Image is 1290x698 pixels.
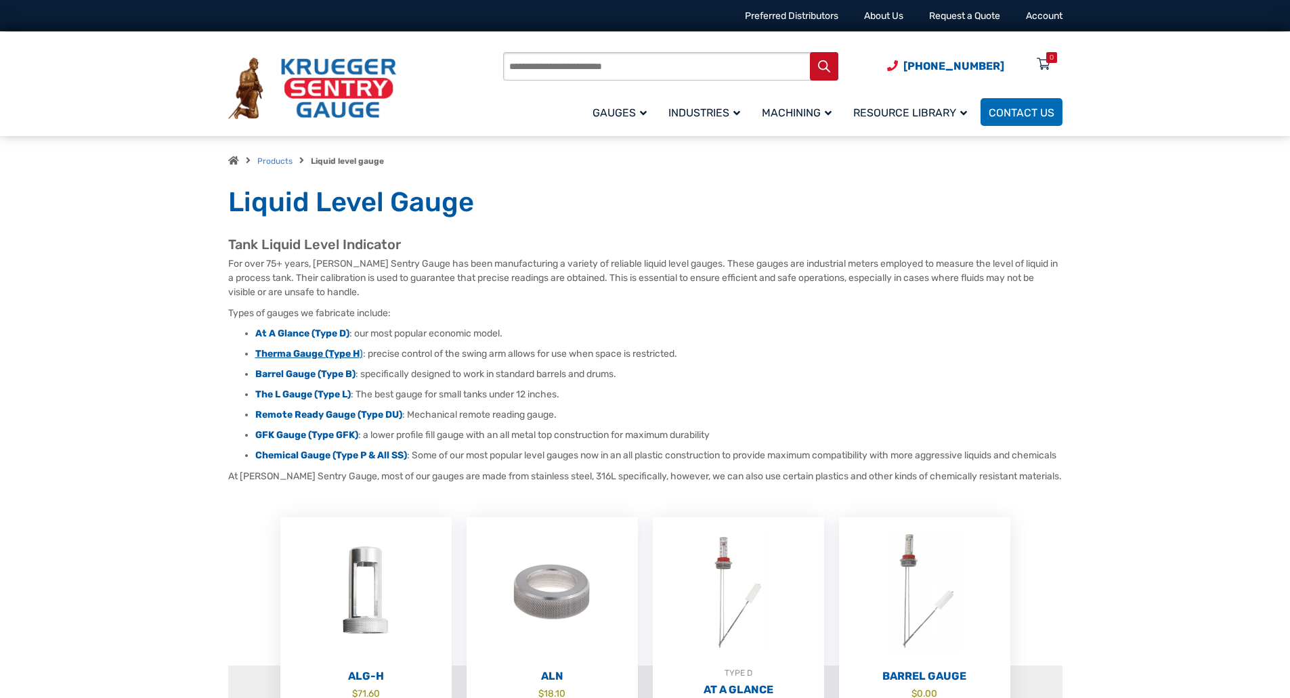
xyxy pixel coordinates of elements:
img: At A Glance [653,517,824,666]
li: : precise control of the swing arm allows for use when space is restricted. [255,347,1062,361]
a: Phone Number (920) 434-8860 [887,58,1004,74]
span: Contact Us [989,106,1054,119]
li: : specifically designed to work in standard barrels and drums. [255,368,1062,381]
span: Machining [762,106,832,119]
li: : our most popular economic model. [255,327,1062,341]
a: Industries [660,96,754,128]
strong: Liquid level gauge [311,156,384,166]
a: Chemical Gauge (Type P & All SS) [255,450,407,461]
a: Account [1026,10,1062,22]
li: : a lower profile fill gauge with an all metal top construction for maximum durability [255,429,1062,442]
span: Industries [668,106,740,119]
span: [PHONE_NUMBER] [903,60,1004,72]
p: Types of gauges we fabricate include: [228,306,1062,320]
a: GFK Gauge (Type GFK) [255,429,358,441]
a: Remote Ready Gauge (Type DU) [255,409,402,420]
a: At A Glance (Type D) [255,328,349,339]
a: Request a Quote [929,10,1000,22]
p: For over 75+ years, [PERSON_NAME] Sentry Gauge has been manufacturing a variety of reliable liqui... [228,257,1062,299]
a: Machining [754,96,845,128]
a: Products [257,156,293,166]
h2: Tank Liquid Level Indicator [228,236,1062,253]
strong: Therma Gauge (Type H [255,348,360,359]
a: Contact Us [981,98,1062,126]
a: About Us [864,10,903,22]
div: TYPE D [653,666,824,680]
img: Barrel Gauge [839,517,1010,666]
span: Resource Library [853,106,967,119]
a: Barrel Gauge (Type B) [255,368,356,380]
a: The L Gauge (Type L) [255,389,351,400]
a: Gauges [584,96,660,128]
h2: At A Glance [653,683,824,697]
h2: Barrel Gauge [839,670,1010,683]
li: : Mechanical remote reading gauge. [255,408,1062,422]
li: : The best gauge for small tanks under 12 inches. [255,388,1062,401]
a: Preferred Distributors [745,10,838,22]
img: ALG-OF [280,517,452,666]
h2: ALN [467,670,638,683]
li: : Some of our most popular level gauges now in an all plastic construction to provide maximum com... [255,449,1062,462]
span: Gauges [593,106,647,119]
a: Resource Library [845,96,981,128]
img: Krueger Sentry Gauge [228,58,396,120]
img: ALN [467,517,638,666]
div: 0 [1050,52,1054,63]
p: At [PERSON_NAME] Sentry Gauge, most of our gauges are made from stainless steel, 316L specificall... [228,469,1062,483]
h2: ALG-H [280,670,452,683]
a: Therma Gauge (Type H) [255,348,363,359]
h1: Liquid Level Gauge [228,186,1062,219]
